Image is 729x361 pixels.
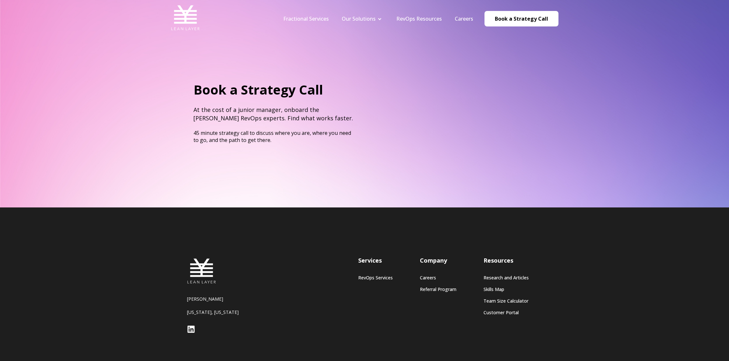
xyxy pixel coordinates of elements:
[484,275,529,280] a: Research and Articles
[187,256,216,286] img: Lean Layer
[484,298,529,304] a: Team Size Calculator
[420,275,456,280] a: Careers
[455,15,473,22] a: Careers
[484,286,529,292] a: Skills Map
[358,275,393,280] a: RevOps Services
[358,256,393,265] h3: Services
[484,310,529,315] a: Customer Portal
[484,11,558,26] a: Book a Strategy Call
[342,15,376,22] a: Our Solutions
[484,256,529,265] h3: Resources
[171,3,200,32] img: Lean Layer Logo
[277,15,480,22] div: Navigation Menu
[193,81,354,99] h1: Book a Strategy Call
[187,309,268,315] p: [US_STATE], [US_STATE]
[187,296,268,302] p: [PERSON_NAME]
[283,15,329,22] a: Fractional Services
[193,106,354,122] h4: At the cost of a junior manager, onboard the [PERSON_NAME] RevOps experts. Find what works faster.
[193,129,354,144] p: 45 minute strategy call to discuss where you are, where you need to go, and the path to get there.
[396,15,442,22] a: RevOps Resources
[420,256,456,265] h3: Company
[420,286,456,292] a: Referral Program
